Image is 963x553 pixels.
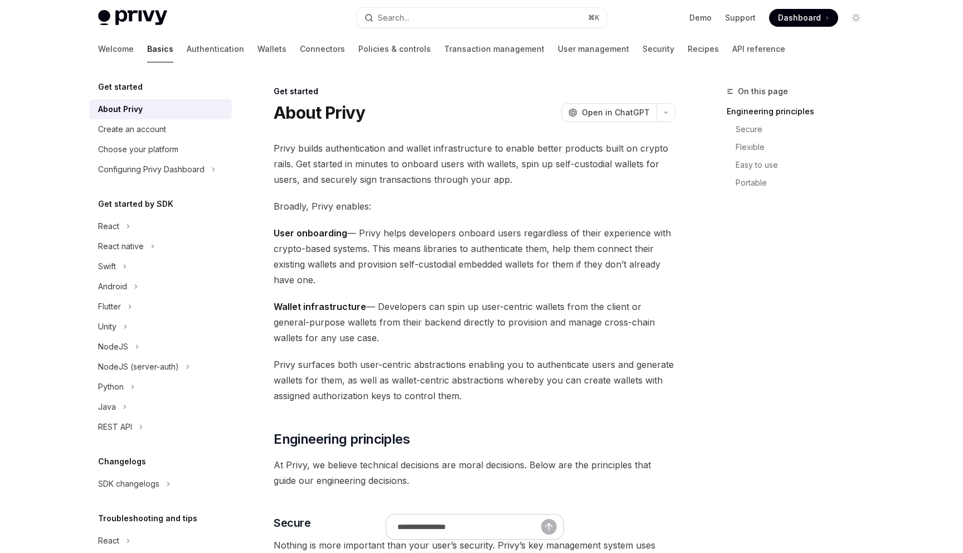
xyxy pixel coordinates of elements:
[358,36,431,62] a: Policies & controls
[98,197,173,211] h5: Get started by SDK
[847,9,865,27] button: Toggle dark mode
[357,8,606,28] button: Search...⌘K
[769,9,838,27] a: Dashboard
[147,36,173,62] a: Basics
[98,163,205,176] div: Configuring Privy Dashboard
[274,86,675,97] div: Get started
[98,420,132,434] div: REST API
[98,123,166,136] div: Create an account
[689,12,712,23] a: Demo
[274,430,410,448] span: Engineering principles
[257,36,286,62] a: Wallets
[98,10,167,26] img: light logo
[98,455,146,468] h5: Changelogs
[582,107,650,118] span: Open in ChatGPT
[98,360,179,373] div: NodeJS (server-auth)
[89,139,232,159] a: Choose your platform
[688,36,719,62] a: Recipes
[736,174,874,192] a: Portable
[274,198,675,214] span: Broadly, Privy enables:
[736,120,874,138] a: Secure
[378,11,409,25] div: Search...
[98,103,143,116] div: About Privy
[98,534,119,547] div: React
[274,227,347,239] strong: User onboarding
[274,103,365,123] h1: About Privy
[732,36,785,62] a: API reference
[778,12,821,23] span: Dashboard
[725,12,756,23] a: Support
[274,301,366,312] strong: Wallet infrastructure
[588,13,600,22] span: ⌘ K
[98,280,127,293] div: Android
[98,400,116,414] div: Java
[274,357,675,404] span: Privy surfaces both user-centric abstractions enabling you to authenticate users and generate wal...
[89,119,232,139] a: Create an account
[561,103,656,122] button: Open in ChatGPT
[274,457,675,488] span: At Privy, we believe technical decisions are moral decisions. Below are the principles that guide...
[98,36,134,62] a: Welcome
[274,225,675,288] span: — Privy helps developers onboard users regardless of their experience with crypto-based systems. ...
[98,143,178,156] div: Choose your platform
[300,36,345,62] a: Connectors
[736,156,874,174] a: Easy to use
[274,140,675,187] span: Privy builds authentication and wallet infrastructure to enable better products built on crypto r...
[736,138,874,156] a: Flexible
[643,36,674,62] a: Security
[187,36,244,62] a: Authentication
[98,320,116,333] div: Unity
[98,300,121,313] div: Flutter
[738,85,788,98] span: On this page
[98,80,143,94] h5: Get started
[274,299,675,346] span: — Developers can spin up user-centric wallets from the client or general-purpose wallets from the...
[98,240,144,253] div: React native
[98,340,128,353] div: NodeJS
[98,260,116,273] div: Swift
[444,36,544,62] a: Transaction management
[98,380,124,394] div: Python
[541,519,557,535] button: Send message
[98,220,119,233] div: React
[727,103,874,120] a: Engineering principles
[89,99,232,119] a: About Privy
[98,477,159,491] div: SDK changelogs
[98,512,197,525] h5: Troubleshooting and tips
[558,36,629,62] a: User management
